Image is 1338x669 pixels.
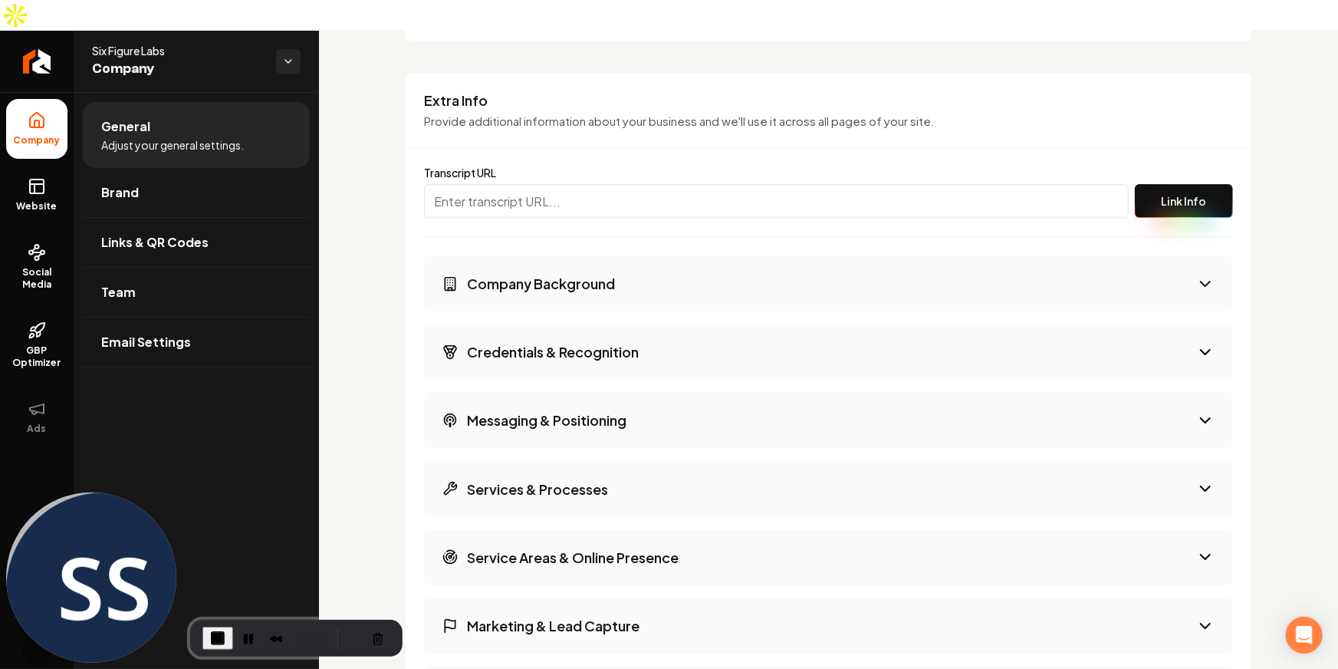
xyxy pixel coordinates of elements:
[83,318,310,367] a: Email Settings
[467,480,608,499] h3: Services & Processes
[424,184,1129,218] input: Enter transcript URL...
[424,461,1233,517] button: Services & Processes
[424,392,1233,448] button: Messaging & Positioning
[6,231,67,303] a: Social Media
[467,616,639,635] h3: Marketing & Lead Capture
[424,255,1233,311] button: Company Background
[6,266,67,291] span: Social Media
[467,410,626,430] h3: Messaging & Positioning
[83,168,310,217] a: Brand
[6,165,67,225] a: Website
[424,167,1129,178] label: Transcript URL
[424,324,1233,380] button: Credentials & Recognition
[8,134,67,147] span: Company
[6,387,67,447] button: Ads
[467,274,615,293] h3: Company Background
[1286,617,1323,654] div: Open Intercom Messenger
[101,233,209,252] span: Links & QR Codes
[21,423,53,435] span: Ads
[467,548,679,567] h3: Service Areas & Online Presence
[101,283,136,302] span: Team
[83,218,310,267] a: Links & QR Codes
[23,49,51,74] img: Rebolt Logo
[92,43,264,58] span: Six Figure Labs
[467,342,639,361] h3: Credentials & Recognition
[101,137,244,153] span: Adjust your general settings.
[6,344,67,369] span: GBP Optimizer
[101,117,150,136] span: General
[424,91,1233,110] h3: Extra Info
[83,268,310,317] a: Team
[424,113,1233,130] p: Provide additional information about your business and we'll use it across all pages of your site.
[92,58,264,80] span: Company
[11,200,64,213] span: Website
[424,598,1233,654] button: Marketing & Lead Capture
[101,333,191,351] span: Email Settings
[1135,184,1233,218] button: Link Info
[101,183,139,202] span: Brand
[424,529,1233,585] button: Service Areas & Online Presence
[6,309,67,381] a: GBP Optimizer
